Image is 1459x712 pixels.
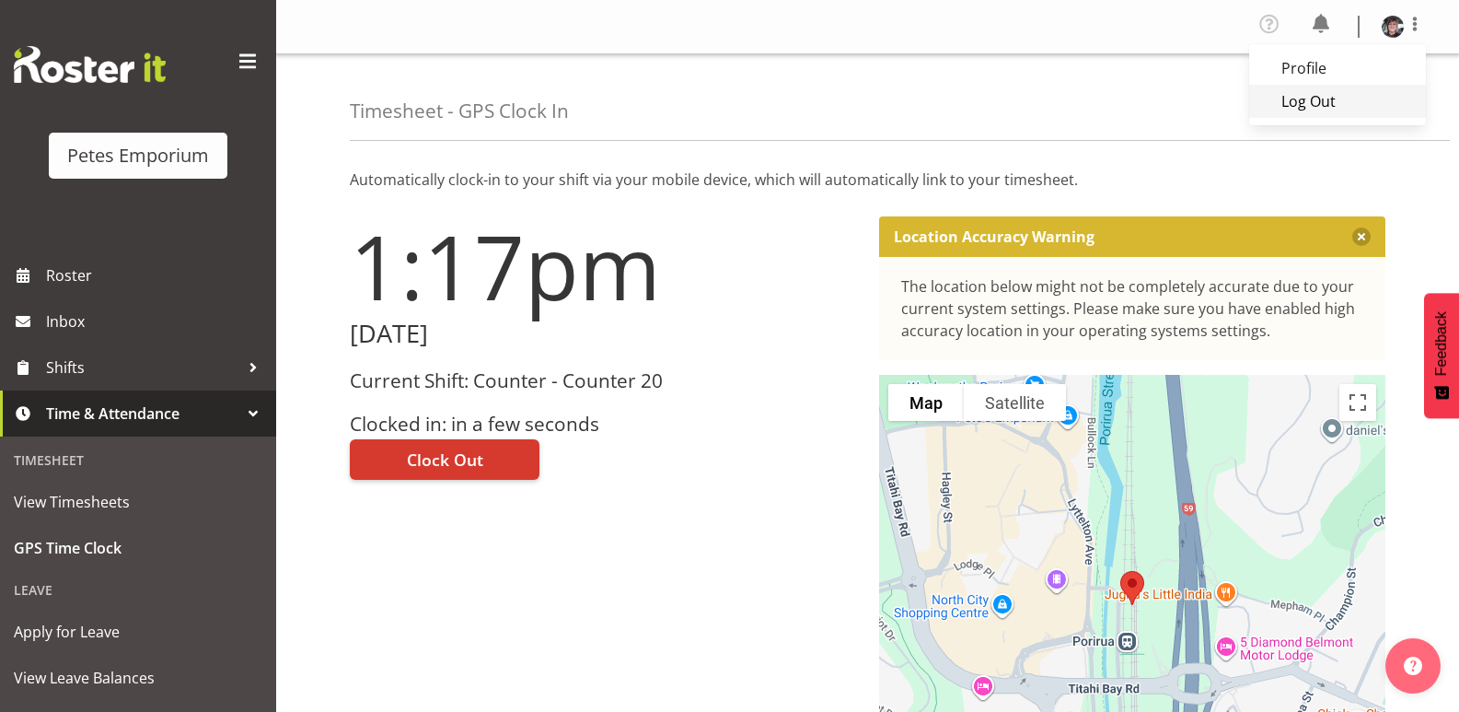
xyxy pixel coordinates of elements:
button: Feedback - Show survey [1424,293,1459,418]
button: Clock Out [350,439,539,480]
button: Show satellite imagery [964,384,1066,421]
a: GPS Time Clock [5,525,272,571]
div: The location below might not be completely accurate due to your current system settings. Please m... [901,275,1364,342]
a: View Leave Balances [5,655,272,701]
span: Inbox [46,308,267,335]
button: Close message [1352,228,1371,246]
span: Shifts [46,354,239,381]
img: Rosterit website logo [14,46,166,83]
span: Roster [46,262,267,289]
h1: 1:17pm [350,216,857,316]
a: Profile [1249,52,1426,85]
a: View Timesheets [5,479,272,525]
span: Apply for Leave [14,618,262,646]
a: Apply for Leave [5,609,272,655]
span: Clock Out [407,448,483,472]
h3: Clocked in: in a few seconds [350,414,857,435]
p: Automatically clock-in to your shift via your mobile device, which will automatically link to you... [350,169,1385,191]
h4: Timesheet - GPS Clock In [350,100,569,122]
button: Toggle fullscreen view [1339,384,1376,421]
button: Show street map [888,384,964,421]
span: View Timesheets [14,488,262,516]
div: Timesheet [5,441,272,479]
img: help-xxl-2.png [1404,657,1422,675]
img: michelle-whaleb4506e5af45ffd00a26cc2b6420a9100.png [1382,16,1404,38]
span: Time & Attendance [46,400,239,427]
h2: [DATE] [350,320,857,348]
span: View Leave Balances [14,664,262,692]
span: Feedback [1433,311,1450,376]
div: Petes Emporium [67,142,209,169]
span: GPS Time Clock [14,534,262,562]
a: Log Out [1249,85,1426,118]
p: Location Accuracy Warning [894,228,1094,246]
div: Leave [5,571,272,609]
h3: Current Shift: Counter - Counter 20 [350,370,857,391]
